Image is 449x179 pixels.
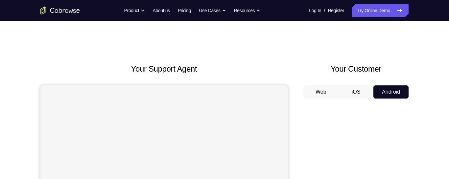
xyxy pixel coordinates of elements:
h2: Your Support Agent [40,63,288,75]
span: / [324,7,325,14]
button: Product [124,4,145,17]
button: iOS [339,85,374,99]
a: Log In [309,4,321,17]
a: Pricing [178,4,191,17]
button: Web [303,85,339,99]
a: About us [153,4,170,17]
button: Use Cases [199,4,226,17]
a: Go to the home page [40,7,80,14]
h2: Your Customer [303,63,409,75]
button: Android [373,85,409,99]
button: Resources [234,4,261,17]
a: Register [328,4,344,17]
a: Try Online Demo [352,4,409,17]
